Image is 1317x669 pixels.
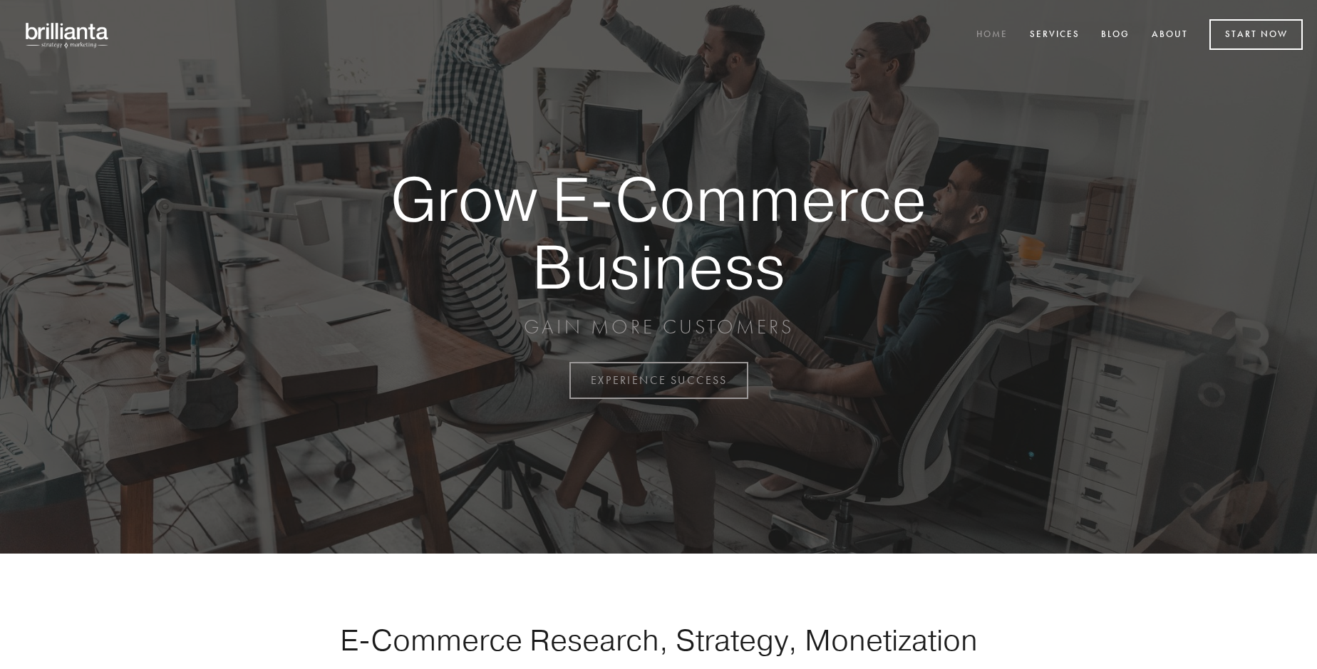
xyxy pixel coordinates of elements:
a: Home [967,24,1017,47]
a: Start Now [1209,19,1303,50]
a: EXPERIENCE SUCCESS [569,362,748,399]
a: About [1142,24,1197,47]
img: brillianta - research, strategy, marketing [14,14,121,56]
a: Services [1021,24,1089,47]
h1: E-Commerce Research, Strategy, Monetization [295,622,1022,658]
strong: Grow E-Commerce Business [341,165,976,300]
p: GAIN MORE CUSTOMERS [341,314,976,340]
a: Blog [1092,24,1139,47]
